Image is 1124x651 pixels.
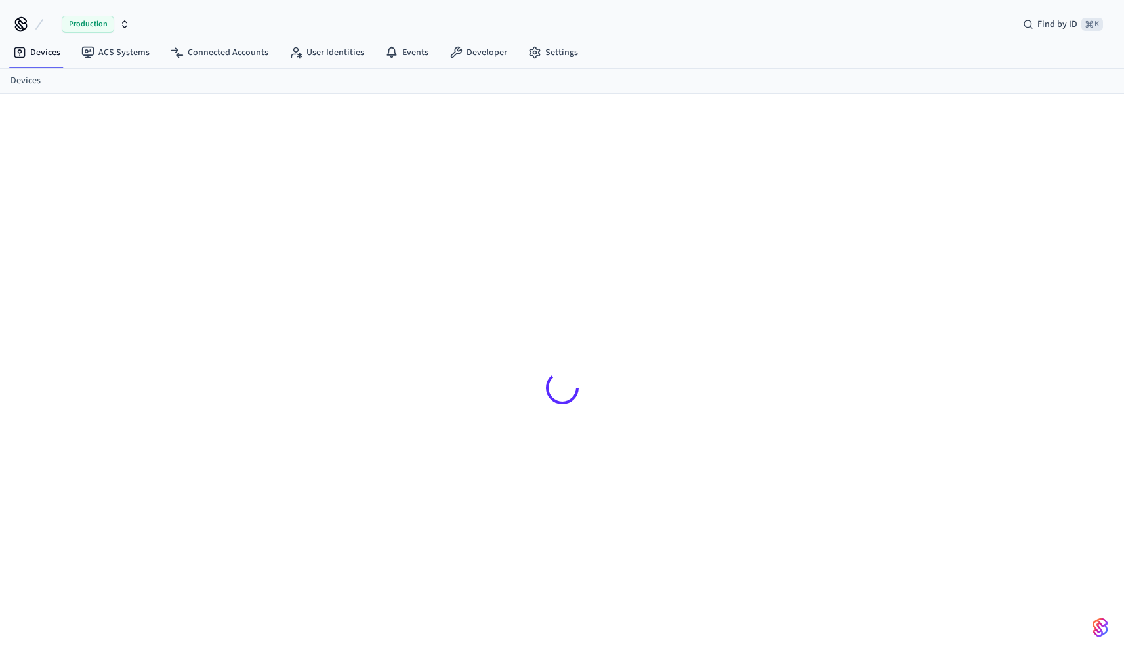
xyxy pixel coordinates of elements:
img: SeamLogoGradient.69752ec5.svg [1093,617,1108,638]
div: Find by ID⌘ K [1012,12,1114,36]
a: ACS Systems [71,41,160,64]
a: Devices [10,74,41,88]
a: Settings [518,41,589,64]
a: Connected Accounts [160,41,279,64]
a: Events [375,41,439,64]
a: Developer [439,41,518,64]
a: Devices [3,41,71,64]
a: User Identities [279,41,375,64]
span: ⌘ K [1081,18,1103,31]
span: Production [62,16,114,33]
span: Find by ID [1037,18,1077,31]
